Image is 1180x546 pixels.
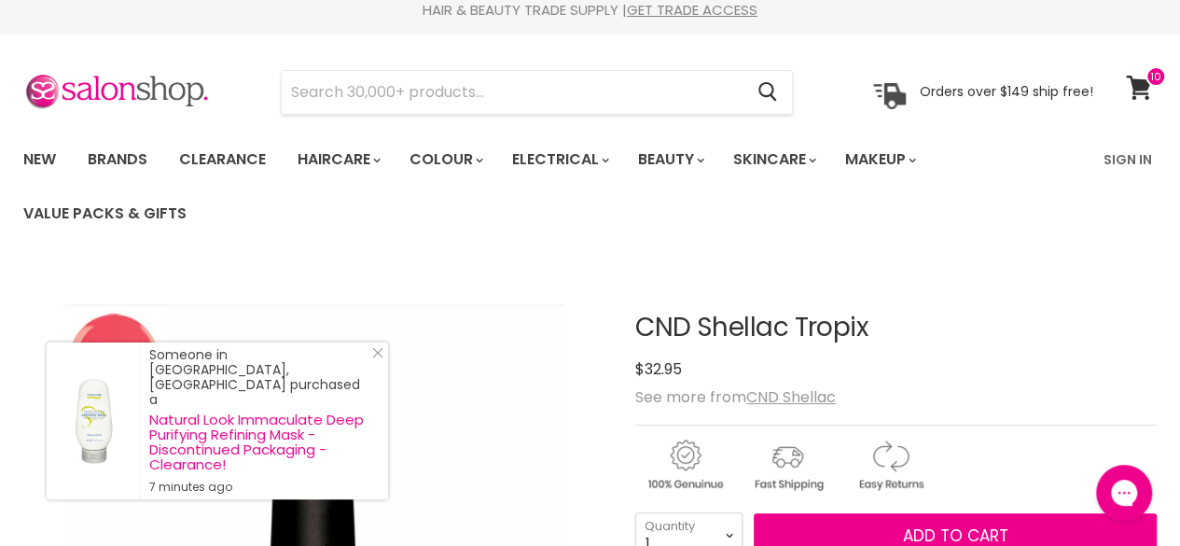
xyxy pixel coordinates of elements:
ul: Main menu [9,133,1092,241]
span: $32.95 [635,358,682,380]
iframe: Gorgias live chat messenger [1087,458,1161,527]
a: Colour [396,140,494,179]
a: Makeup [831,140,927,179]
span: See more from [635,386,836,408]
svg: Close Icon [372,347,383,358]
a: Natural Look Immaculate Deep Purifying Refining Mask - Discontinued Packaging - Clearance! [149,413,369,472]
img: returns.gif [840,437,939,494]
form: Product [281,70,793,115]
h1: CND Shellac Tropix [635,314,1157,343]
a: Visit product page [47,343,140,499]
a: Haircare [284,140,392,179]
a: CND Shellac [746,386,836,408]
a: Skincare [719,140,827,179]
input: Search [282,71,743,114]
a: Sign In [1092,140,1163,179]
a: Clearance [165,140,280,179]
div: Someone in [GEOGRAPHIC_DATA], [GEOGRAPHIC_DATA] purchased a [149,347,369,495]
a: Beauty [624,140,715,179]
img: shipping.gif [738,437,837,494]
a: Close Notification [365,347,383,366]
a: Electrical [498,140,620,179]
p: Orders over $149 ship free! [920,83,1093,100]
small: 7 minutes ago [149,480,369,495]
a: Brands [74,140,161,179]
a: New [9,140,70,179]
img: genuine.gif [635,437,734,494]
button: Search [743,71,792,114]
a: Value Packs & Gifts [9,194,201,233]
